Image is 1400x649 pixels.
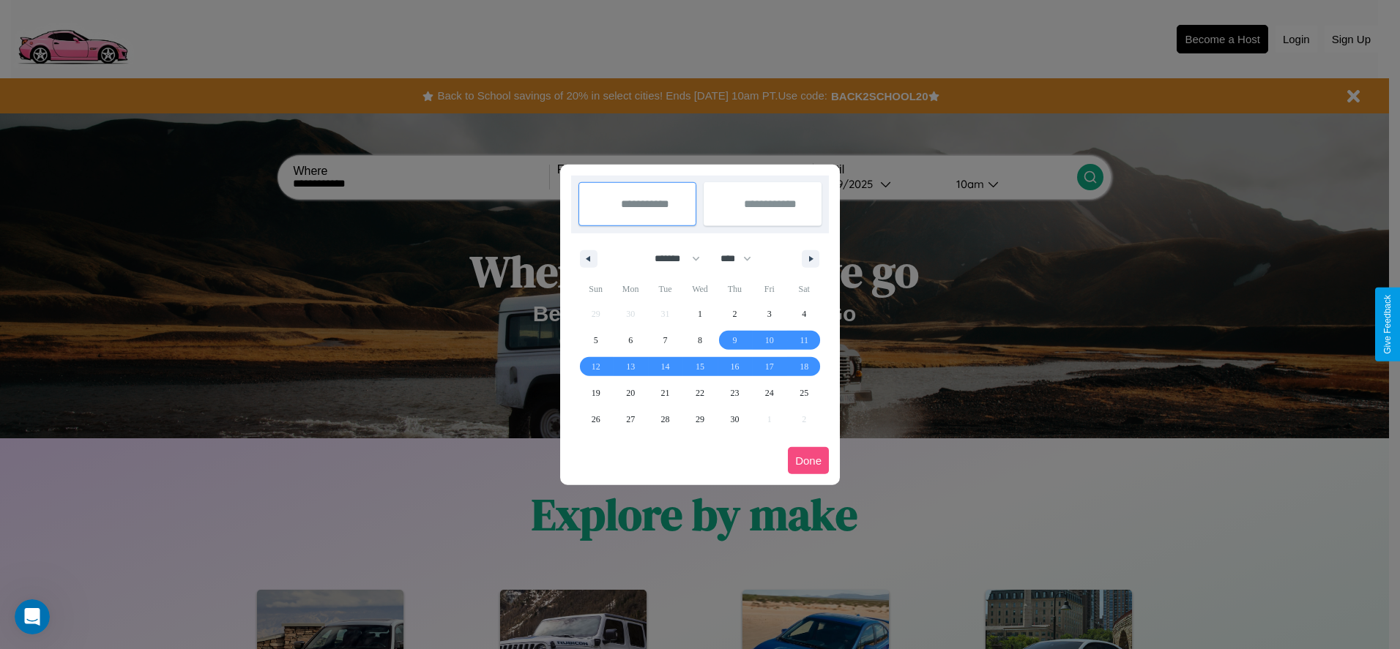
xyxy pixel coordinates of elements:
button: 23 [718,380,752,406]
span: 11 [800,327,808,353]
span: Fri [752,277,786,301]
span: Sun [578,277,613,301]
span: 10 [765,327,774,353]
span: 1 [698,301,702,327]
span: 15 [696,353,704,380]
span: 22 [696,380,704,406]
button: 17 [752,353,786,380]
span: 30 [730,406,739,432]
button: 26 [578,406,613,432]
span: 16 [730,353,739,380]
span: 19 [592,380,600,406]
span: Mon [613,277,647,301]
span: Tue [648,277,682,301]
span: 14 [661,353,670,380]
span: 5 [594,327,598,353]
button: 9 [718,327,752,353]
button: 15 [682,353,717,380]
button: 3 [752,301,786,327]
div: Give Feedback [1382,295,1393,354]
button: 24 [752,380,786,406]
button: 14 [648,353,682,380]
button: 27 [613,406,647,432]
span: 29 [696,406,704,432]
span: 26 [592,406,600,432]
span: 12 [592,353,600,380]
button: 19 [578,380,613,406]
span: 4 [802,301,806,327]
iframe: Intercom live chat [15,599,50,634]
button: 4 [787,301,822,327]
button: 10 [752,327,786,353]
button: 20 [613,380,647,406]
button: 16 [718,353,752,380]
span: 20 [626,380,635,406]
span: Thu [718,277,752,301]
span: 2 [732,301,737,327]
button: 1 [682,301,717,327]
span: Wed [682,277,717,301]
button: 12 [578,353,613,380]
span: 3 [767,301,772,327]
span: 6 [628,327,633,353]
button: 28 [648,406,682,432]
span: 18 [800,353,808,380]
button: Done [788,447,829,474]
button: 21 [648,380,682,406]
span: 21 [661,380,670,406]
button: 25 [787,380,822,406]
span: 17 [765,353,774,380]
span: 9 [732,327,737,353]
button: 7 [648,327,682,353]
span: 8 [698,327,702,353]
button: 13 [613,353,647,380]
span: Sat [787,277,822,301]
span: 24 [765,380,774,406]
button: 8 [682,327,717,353]
span: 13 [626,353,635,380]
span: 7 [663,327,668,353]
button: 2 [718,301,752,327]
span: 27 [626,406,635,432]
button: 30 [718,406,752,432]
button: 18 [787,353,822,380]
button: 29 [682,406,717,432]
button: 5 [578,327,613,353]
span: 23 [730,380,739,406]
button: 11 [787,327,822,353]
span: 25 [800,380,808,406]
span: 28 [661,406,670,432]
button: 6 [613,327,647,353]
button: 22 [682,380,717,406]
